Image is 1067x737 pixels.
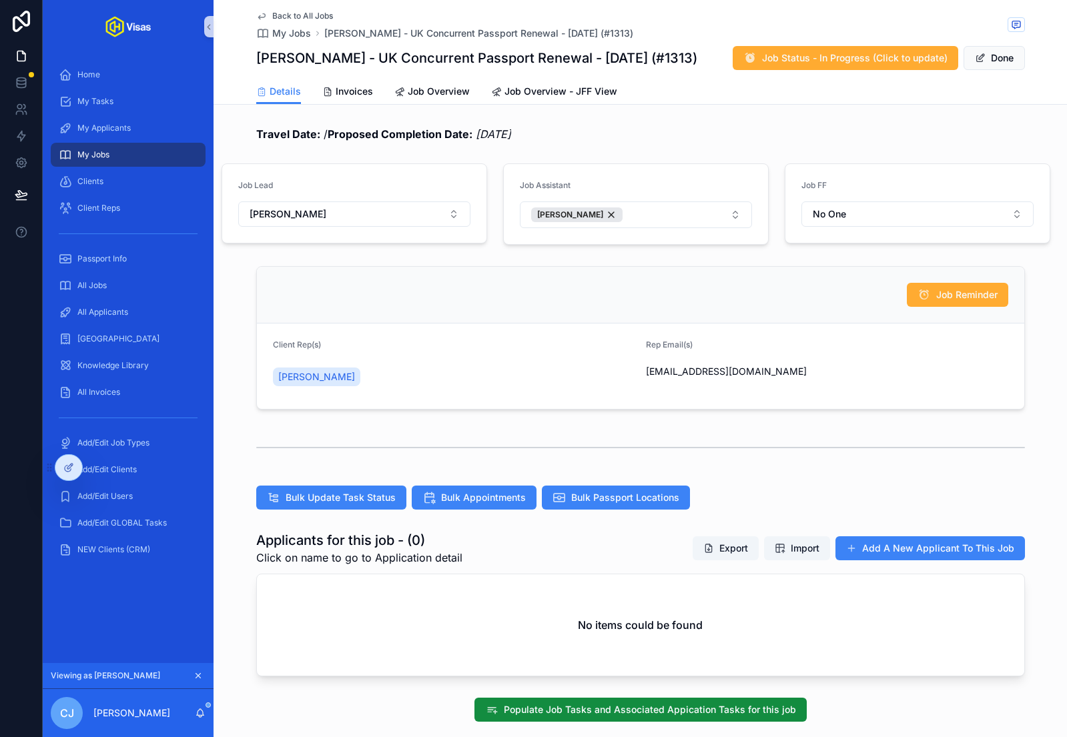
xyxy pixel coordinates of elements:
[238,201,470,227] button: Select Button
[408,85,470,98] span: Job Overview
[272,11,333,21] span: Back to All Jobs
[571,491,679,504] span: Bulk Passport Locations
[504,703,796,716] span: Populate Job Tasks and Associated Appication Tasks for this job
[441,491,526,504] span: Bulk Appointments
[278,370,355,384] span: [PERSON_NAME]
[537,209,603,220] span: [PERSON_NAME]
[51,63,206,87] a: Home
[764,536,830,560] button: Import
[256,27,311,40] a: My Jobs
[77,280,107,291] span: All Jobs
[51,169,206,193] a: Clients
[835,536,1025,560] button: Add A New Applicant To This Job
[93,706,170,720] p: [PERSON_NAME]
[51,380,206,404] a: All Invoices
[51,196,206,220] a: Client Reps
[77,464,137,475] span: Add/Edit Clients
[238,180,273,190] span: Job Lead
[77,96,113,107] span: My Tasks
[77,333,159,344] span: [GEOGRAPHIC_DATA]
[77,307,128,317] span: All Applicants
[77,69,100,80] span: Home
[542,486,690,510] button: Bulk Passport Locations
[476,127,511,141] em: [DATE]
[250,207,326,221] span: [PERSON_NAME]
[256,126,511,142] span: /
[412,486,537,510] button: Bulk Appointments
[733,46,958,70] button: Job Status - In Progress (Click to update)
[273,339,321,349] span: Client Rep(s)
[646,365,1008,378] span: [EMAIL_ADDRESS][DOMAIN_NAME]
[273,367,360,386] a: [PERSON_NAME]
[51,458,206,482] a: Add/Edit Clients
[256,550,462,566] span: Click on name to go to Application detail
[77,203,120,213] span: Client Reps
[256,127,320,141] strong: Travel Date:
[272,27,311,40] span: My Jobs
[322,79,373,106] a: Invoices
[394,79,470,106] a: Job Overview
[51,431,206,455] a: Add/Edit Job Types
[51,89,206,113] a: My Tasks
[504,85,617,98] span: Job Overview - JFF View
[60,705,74,721] span: CJ
[336,85,373,98] span: Invoices
[801,180,827,190] span: Job FF
[286,491,396,504] span: Bulk Update Task Status
[51,247,206,271] a: Passport Info
[491,79,617,106] a: Job Overview - JFF View
[256,531,462,550] h1: Applicants for this job - (0)
[51,511,206,535] a: Add/Edit GLOBAL Tasks
[77,360,149,371] span: Knowledge Library
[77,491,133,502] span: Add/Edit Users
[256,486,406,510] button: Bulk Update Task Status
[520,180,571,190] span: Job Assistant
[256,11,333,21] a: Back to All Jobs
[77,518,167,528] span: Add/Edit GLOBAL Tasks
[907,283,1008,307] button: Job Reminder
[324,27,633,40] a: [PERSON_NAME] - UK Concurrent Passport Renewal - [DATE] (#1313)
[51,273,206,297] a: All Jobs
[964,46,1025,70] button: Done
[51,670,160,681] span: Viewing as [PERSON_NAME]
[578,617,703,633] h2: No items could be found
[474,698,807,722] button: Populate Job Tasks and Associated Appication Tasks for this job
[801,201,1034,227] button: Select Button
[762,51,948,65] span: Job Status - In Progress (Click to update)
[77,149,109,160] span: My Jobs
[256,79,301,105] a: Details
[105,16,151,37] img: App logo
[270,85,301,98] span: Details
[77,253,127,264] span: Passport Info
[77,544,150,555] span: NEW Clients (CRM)
[51,538,206,562] a: NEW Clients (CRM)
[51,353,206,378] a: Knowledge Library
[646,339,693,349] span: Rep Email(s)
[51,300,206,324] a: All Applicants
[51,327,206,351] a: [GEOGRAPHIC_DATA]
[51,143,206,167] a: My Jobs
[77,438,149,448] span: Add/Edit Job Types
[51,116,206,140] a: My Applicants
[77,387,120,398] span: All Invoices
[520,201,752,228] button: Select Button
[256,49,697,67] h1: [PERSON_NAME] - UK Concurrent Passport Renewal - [DATE] (#1313)
[77,123,131,133] span: My Applicants
[77,176,103,187] span: Clients
[813,207,846,221] span: No One
[51,484,206,508] a: Add/Edit Users
[531,207,623,222] button: Unselect 21
[328,127,472,141] strong: Proposed Completion Date:
[936,288,998,301] span: Job Reminder
[43,53,214,579] div: scrollable content
[693,536,759,560] button: Export
[791,542,819,555] span: Import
